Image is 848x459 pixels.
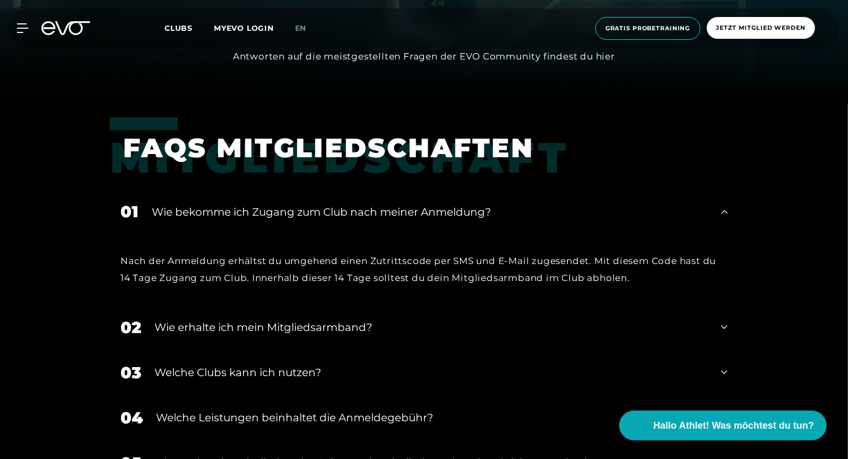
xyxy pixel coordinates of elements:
span: Gratis Probetraining [605,24,690,33]
span: Hallo Athlet! Was möchtest du tun? [653,419,814,433]
div: Nach der Anmeldung erhältst du umgehend einen Zutrittscode per SMS und E-Mail zugesendet. Mit die... [120,252,728,287]
a: Clubs [165,23,214,33]
span: en [295,23,307,33]
div: Wie bekomme ich Zugang zum Club nach meiner Anmeldung? [152,204,708,220]
div: 02 [120,316,141,339]
div: Welche Leistungen beinhaltet die Anmeldegebühr? [156,410,708,426]
div: Wie erhalte ich mein Mitgliedsarmband? [154,319,708,335]
a: en [295,22,319,35]
div: Welche Clubs kann ich nutzen? [154,364,708,380]
span: Clubs [165,23,193,33]
div: 04 [120,406,143,430]
div: 01 [120,200,139,224]
a: Gratis Probetraining [592,17,704,40]
a: Jetzt Mitglied werden [704,17,818,40]
span: Jetzt Mitglied werden [716,23,806,32]
a: MYEVO LOGIN [214,23,274,33]
button: Hallo Athlet! Was möchtest du tun? [619,411,827,440]
h1: FAQS MITGLIEDSCHAFTEN [123,131,712,165]
div: 03 [120,361,141,385]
